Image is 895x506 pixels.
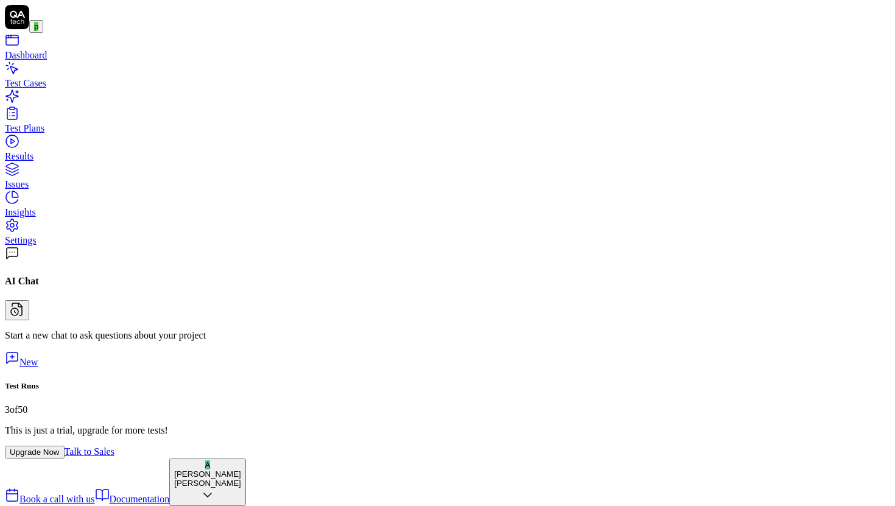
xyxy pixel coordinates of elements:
a: Settings [5,224,890,246]
a: Test Plans [5,112,890,134]
span: p [34,22,38,31]
a: Dashboard [5,39,890,61]
a: Test Cases [5,67,890,106]
button: Upgrade Now [5,446,65,459]
div: Settings [5,235,890,246]
h4: AI Chat [5,276,890,287]
div: Results [5,151,890,162]
a: Documentation [95,494,170,504]
h5: Test Runs [5,381,890,391]
div: Test Plans [5,123,890,134]
div: Insights [5,207,890,218]
a: New [5,357,38,367]
a: Results [5,140,890,162]
p: Start a new chat to ask questions about your project [5,330,890,341]
div: Test Cases [5,78,890,89]
div: Dashboard [5,50,890,61]
a: Book a call with us [5,494,95,504]
p: This is just a trial, upgrade for more tests! [5,425,890,436]
span: New [19,357,38,367]
a: Talk to Sales [65,446,114,457]
a: Issues [5,168,890,190]
button: p [29,20,43,33]
a: Insights [5,196,890,218]
div: Avery [174,469,234,479]
div: [PERSON_NAME] [174,479,241,488]
span: 3 of 50 [5,404,27,415]
span: A [205,460,211,469]
span: Book a call with us [19,494,95,504]
button: A[PERSON_NAME][PERSON_NAME] [169,459,246,506]
div: Issues [5,179,890,190]
span: Documentation [110,494,170,504]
